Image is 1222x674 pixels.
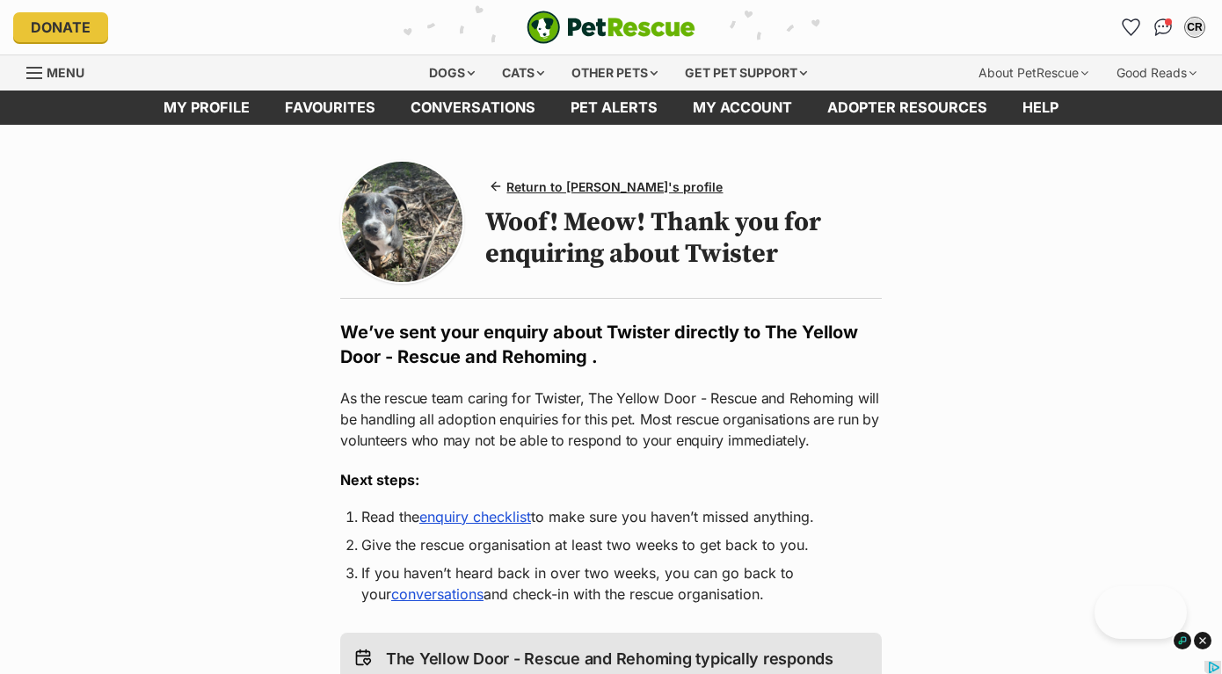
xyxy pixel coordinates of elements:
[417,55,487,91] div: Dogs
[1149,13,1177,41] a: Conversations
[361,506,861,527] li: Read the to make sure you haven’t missed anything.
[1181,13,1209,41] button: My account
[485,207,882,270] h1: Woof! Meow! Thank you for enquiring about Twister
[340,320,882,369] h2: We’ve sent your enquiry about Twister directly to The Yellow Door - Rescue and Rehoming .
[490,55,556,91] div: Cats
[966,55,1101,91] div: About PetRescue
[527,11,695,44] a: PetRescue
[506,178,723,196] span: Return to [PERSON_NAME]'s profile
[361,534,861,555] li: Give the rescue organisation at least two weeks to get back to you.
[1186,18,1204,36] div: CR
[1192,630,1213,651] img: close_dark.svg
[342,162,462,282] img: Photo of Twister
[361,562,861,605] li: If you haven’t heard back in over two weeks, you can go back to your and check-in with the rescue...
[340,388,882,451] p: As the rescue team caring for Twister, The Yellow Door - Rescue and Rehoming will be handling all...
[419,508,531,525] a: enquiry checklist
[13,12,108,42] a: Donate
[267,91,393,125] a: Favourites
[340,469,882,490] h3: Next steps:
[810,91,1005,125] a: Adopter resources
[146,91,267,125] a: My profile
[1005,91,1076,125] a: Help
[1154,18,1173,36] img: chat-41dd97257d64d25036548639549fe6c8038ab92f7586957e7f3b1b290dea8141.svg
[1117,13,1209,41] ul: Account quick links
[673,55,819,91] div: Get pet support
[26,55,97,87] a: Menu
[527,11,695,44] img: logo-e224e6f780fb5917bec1dbf3a21bbac754714ae5b6737aabdf751b685950b380.svg
[393,91,553,125] a: conversations
[1104,55,1209,91] div: Good Reads
[559,55,670,91] div: Other pets
[1117,13,1146,41] a: Favourites
[47,65,84,80] span: Menu
[553,91,675,125] a: Pet alerts
[485,174,730,199] a: Return to [PERSON_NAME]'s profile
[675,91,810,125] a: My account
[1172,630,1193,651] img: info_dark.svg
